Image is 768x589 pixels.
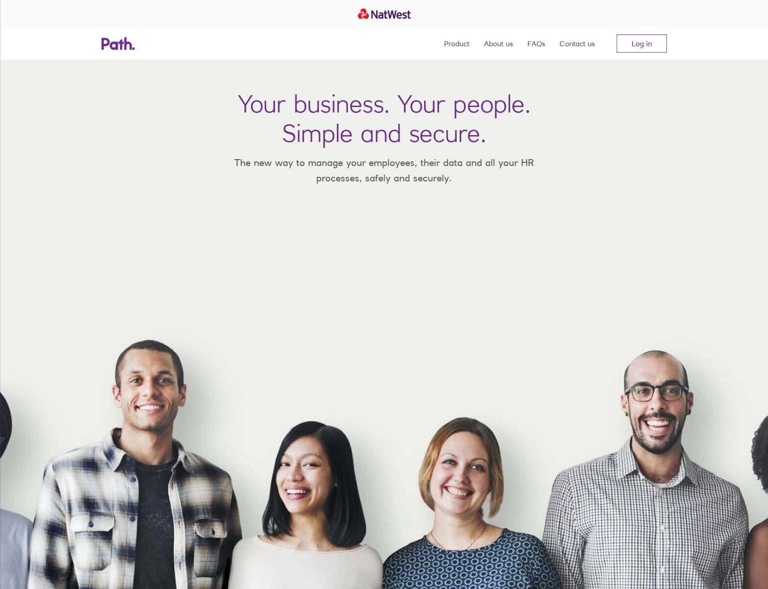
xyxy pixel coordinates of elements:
a: Log in [617,34,667,53]
a: Product [444,27,469,60]
a: Contact us [560,27,595,60]
p: The new way to manage your employees, their data and all your HR processes, safely and securely. [221,155,547,185]
a: About us [484,27,513,60]
a: FAQs [527,27,545,60]
h1: Your business. Your people. Simple and secure. [238,89,531,148]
